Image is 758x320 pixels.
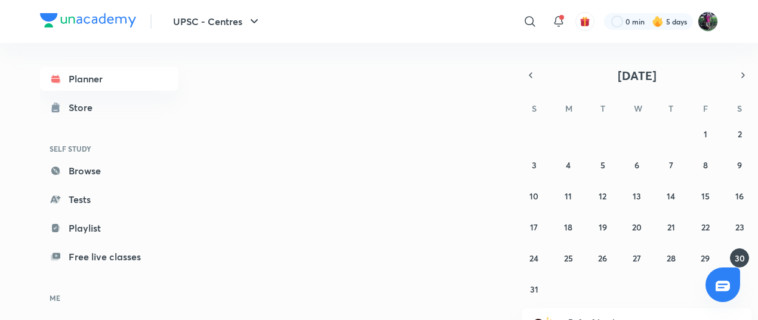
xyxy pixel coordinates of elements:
button: August 16, 2025 [730,186,749,205]
button: August 21, 2025 [661,217,680,236]
a: Free live classes [40,245,178,269]
abbr: August 10, 2025 [529,190,538,202]
abbr: August 26, 2025 [598,253,607,264]
button: August 2, 2025 [730,124,749,143]
button: August 11, 2025 [559,186,578,205]
button: August 4, 2025 [559,155,578,174]
img: Ravishekhar Kumar [698,11,718,32]
button: August 24, 2025 [525,248,544,267]
button: August 17, 2025 [525,217,544,236]
abbr: August 23, 2025 [735,221,744,233]
abbr: August 15, 2025 [701,190,710,202]
button: August 29, 2025 [696,248,715,267]
img: streak [652,16,664,27]
abbr: August 7, 2025 [669,159,673,171]
button: August 23, 2025 [730,217,749,236]
button: August 7, 2025 [661,155,680,174]
abbr: August 25, 2025 [564,253,573,264]
abbr: August 16, 2025 [735,190,744,202]
abbr: August 31, 2025 [530,284,538,295]
button: August 31, 2025 [525,279,544,299]
abbr: August 2, 2025 [738,128,742,140]
button: UPSC - Centres [166,10,269,33]
abbr: August 27, 2025 [633,253,641,264]
button: August 15, 2025 [696,186,715,205]
button: August 6, 2025 [627,155,646,174]
abbr: August 8, 2025 [703,159,708,171]
span: [DATE] [618,67,657,84]
button: August 13, 2025 [627,186,646,205]
button: August 30, 2025 [730,248,749,267]
img: Company Logo [40,13,136,27]
button: August 19, 2025 [593,217,612,236]
abbr: August 1, 2025 [704,128,707,140]
button: August 10, 2025 [525,186,544,205]
button: avatar [575,12,594,31]
button: August 5, 2025 [593,155,612,174]
abbr: Wednesday [634,103,642,114]
abbr: August 17, 2025 [530,221,538,233]
button: August 26, 2025 [593,248,612,267]
abbr: Tuesday [600,103,605,114]
abbr: August 13, 2025 [633,190,641,202]
a: Browse [40,159,178,183]
abbr: August 11, 2025 [565,190,572,202]
a: Planner [40,67,178,91]
abbr: August 30, 2025 [735,253,745,264]
h6: SELF STUDY [40,139,178,159]
button: August 3, 2025 [525,155,544,174]
abbr: August 19, 2025 [599,221,607,233]
button: August 22, 2025 [696,217,715,236]
abbr: Saturday [737,103,742,114]
abbr: August 21, 2025 [667,221,675,233]
button: August 8, 2025 [696,155,715,174]
div: Store [69,100,100,115]
abbr: August 22, 2025 [701,221,710,233]
abbr: Friday [703,103,708,114]
h6: ME [40,288,178,308]
abbr: August 4, 2025 [566,159,571,171]
abbr: August 12, 2025 [599,190,606,202]
abbr: August 14, 2025 [667,190,675,202]
abbr: August 29, 2025 [701,253,710,264]
img: avatar [580,16,590,27]
button: August 9, 2025 [730,155,749,174]
abbr: Monday [565,103,572,114]
a: Playlist [40,216,178,240]
button: August 27, 2025 [627,248,646,267]
button: August 12, 2025 [593,186,612,205]
button: August 28, 2025 [661,248,680,267]
abbr: August 6, 2025 [634,159,639,171]
abbr: Thursday [668,103,673,114]
button: August 18, 2025 [559,217,578,236]
abbr: August 3, 2025 [532,159,537,171]
a: Company Logo [40,13,136,30]
button: [DATE] [539,67,735,84]
abbr: August 28, 2025 [667,253,676,264]
abbr: Sunday [532,103,537,114]
button: August 14, 2025 [661,186,680,205]
abbr: August 5, 2025 [600,159,605,171]
a: Tests [40,187,178,211]
abbr: August 24, 2025 [529,253,538,264]
button: August 20, 2025 [627,217,646,236]
abbr: August 9, 2025 [737,159,742,171]
button: August 25, 2025 [559,248,578,267]
abbr: August 18, 2025 [564,221,572,233]
a: Store [40,96,178,119]
abbr: August 20, 2025 [632,221,642,233]
button: August 1, 2025 [696,124,715,143]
